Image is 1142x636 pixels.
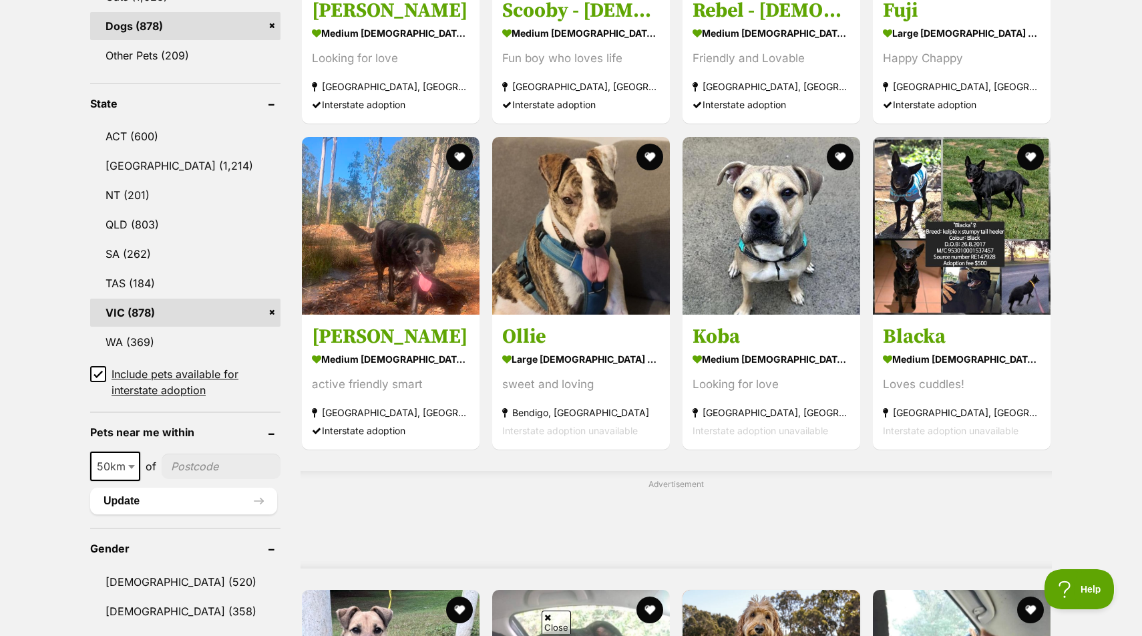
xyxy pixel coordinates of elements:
img: Rex - Border Collie Dog [302,137,480,315]
span: Interstate adoption unavailable [502,425,638,436]
header: Gender [90,542,280,554]
header: Pets near me within [90,426,280,438]
header: State [90,98,280,110]
h3: [PERSON_NAME] [312,324,469,349]
a: [PERSON_NAME] medium [DEMOGRAPHIC_DATA] Dog active friendly smart [GEOGRAPHIC_DATA], [GEOGRAPHIC_... [302,314,480,450]
div: Interstate adoption [312,96,469,114]
div: Interstate adoption [693,96,850,114]
a: ACT (600) [90,122,280,150]
div: Looking for love [693,375,850,393]
strong: medium [DEMOGRAPHIC_DATA] Dog [693,24,850,43]
button: favourite [636,597,663,623]
a: [GEOGRAPHIC_DATA] (1,214) [90,152,280,180]
span: Include pets available for interstate adoption [112,366,280,398]
strong: [GEOGRAPHIC_DATA], [GEOGRAPHIC_DATA] [883,78,1040,96]
a: Koba medium [DEMOGRAPHIC_DATA] Dog Looking for love [GEOGRAPHIC_DATA], [GEOGRAPHIC_DATA] Intersta... [683,314,860,450]
strong: [GEOGRAPHIC_DATA], [GEOGRAPHIC_DATA] [883,404,1040,422]
div: active friendly smart [312,375,469,393]
a: [DEMOGRAPHIC_DATA] (358) [90,597,280,625]
div: sweet and loving [502,375,660,393]
a: Dogs (878) [90,12,280,40]
a: QLD (803) [90,210,280,238]
div: Friendly and Lovable [693,50,850,68]
strong: medium [DEMOGRAPHIC_DATA] Dog [502,24,660,43]
strong: medium [DEMOGRAPHIC_DATA] Dog [312,349,469,369]
a: TAS (184) [90,269,280,297]
button: favourite [446,144,473,170]
strong: [GEOGRAPHIC_DATA], [GEOGRAPHIC_DATA] [693,78,850,96]
strong: medium [DEMOGRAPHIC_DATA] Dog [312,24,469,43]
strong: medium [DEMOGRAPHIC_DATA] Dog [693,349,850,369]
div: Happy Chappy [883,50,1040,68]
a: Blacka medium [DEMOGRAPHIC_DATA] Dog Loves cuddles! [GEOGRAPHIC_DATA], [GEOGRAPHIC_DATA] Intersta... [873,314,1051,450]
a: [DEMOGRAPHIC_DATA] (520) [90,568,280,596]
strong: [GEOGRAPHIC_DATA], [GEOGRAPHIC_DATA] [502,78,660,96]
span: Close [542,611,571,634]
a: WA (369) [90,328,280,356]
button: favourite [636,144,663,170]
strong: large [DEMOGRAPHIC_DATA] Dog [883,24,1040,43]
strong: medium [DEMOGRAPHIC_DATA] Dog [883,349,1040,369]
span: Interstate adoption unavailable [693,425,828,436]
span: Interstate adoption unavailable [883,425,1018,436]
a: Include pets available for interstate adoption [90,366,280,398]
button: Update [90,488,277,514]
strong: [GEOGRAPHIC_DATA], [GEOGRAPHIC_DATA] [693,404,850,422]
strong: large [DEMOGRAPHIC_DATA] Dog [502,349,660,369]
h3: Koba [693,324,850,349]
div: Interstate adoption [883,96,1040,114]
div: Loves cuddles! [883,375,1040,393]
button: favourite [1017,597,1044,623]
button: favourite [446,597,473,623]
span: of [146,458,156,474]
img: Koba - American Staffordshire Terrier Dog [683,137,860,315]
span: 50km [90,452,140,481]
h3: Blacka [883,324,1040,349]
a: SA (262) [90,240,280,268]
button: favourite [1017,144,1044,170]
a: Ollie large [DEMOGRAPHIC_DATA] Dog sweet and loving Bendigo, [GEOGRAPHIC_DATA] Interstate adoptio... [492,314,670,450]
button: favourite [827,144,853,170]
a: Other Pets (209) [90,41,280,69]
a: NT (201) [90,181,280,209]
strong: Bendigo, [GEOGRAPHIC_DATA] [502,404,660,422]
div: Interstate adoption [312,422,469,440]
input: postcode [162,454,280,479]
div: Fun boy who loves life [502,50,660,68]
iframe: Help Scout Beacon - Open [1044,569,1115,609]
h3: Ollie [502,324,660,349]
a: VIC (878) [90,299,280,327]
strong: [GEOGRAPHIC_DATA], [GEOGRAPHIC_DATA] [312,404,469,422]
span: 50km [91,457,139,476]
div: Advertisement [301,471,1052,569]
div: Looking for love [312,50,469,68]
img: Blacka - Australian Kelpie x Australian Stumpy Tail Cattle Dog [873,137,1051,315]
img: Ollie - Greyhound Dog [492,137,670,315]
div: Interstate adoption [502,96,660,114]
strong: [GEOGRAPHIC_DATA], [GEOGRAPHIC_DATA] [312,78,469,96]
